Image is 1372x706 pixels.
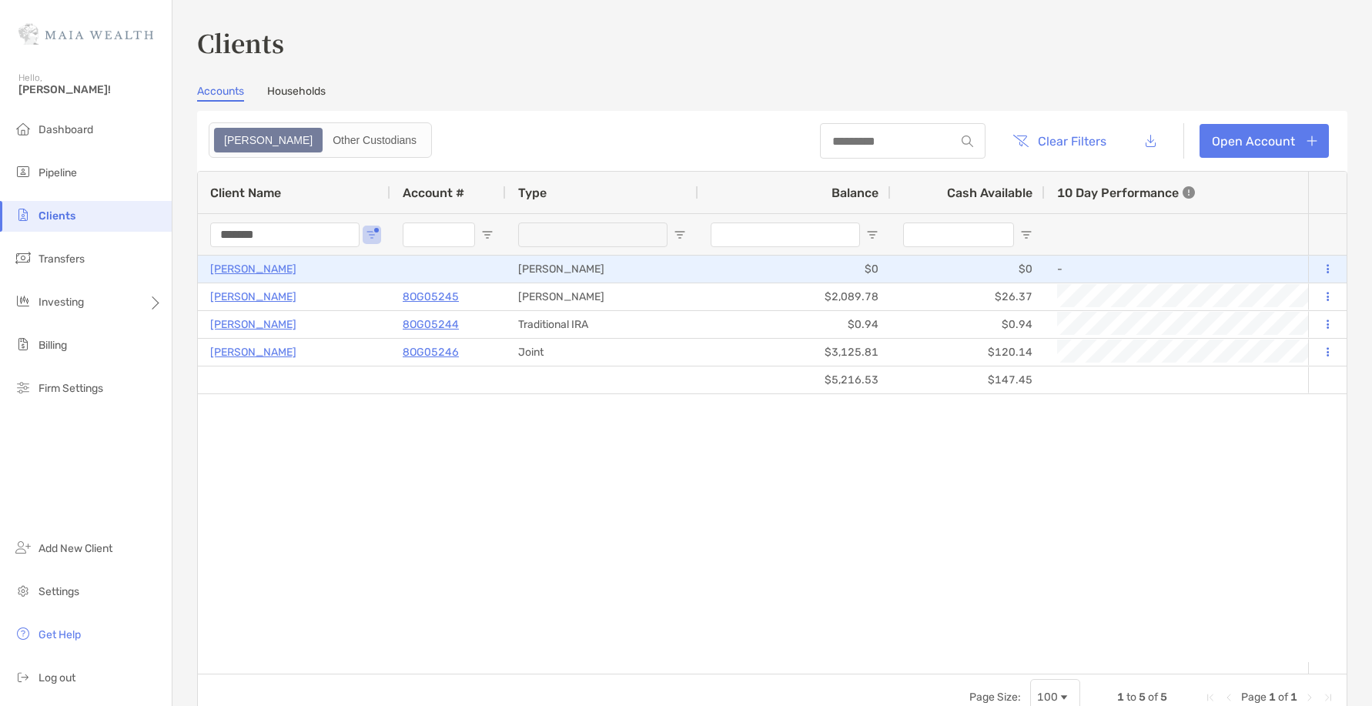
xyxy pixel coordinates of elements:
[1001,124,1118,158] button: Clear Filters
[38,296,84,309] span: Investing
[1148,691,1158,704] span: of
[38,123,93,136] span: Dashboard
[14,581,32,600] img: settings icon
[210,343,296,362] a: [PERSON_NAME]
[210,186,281,200] span: Client Name
[891,256,1045,283] div: $0
[698,366,891,393] div: $5,216.53
[698,339,891,366] div: $3,125.81
[1241,691,1267,704] span: Page
[1139,691,1146,704] span: 5
[403,315,459,334] a: 8OG05244
[209,122,432,158] div: segmented control
[38,542,112,555] span: Add New Client
[38,628,81,641] span: Get Help
[698,256,891,283] div: $0
[38,209,75,223] span: Clients
[506,339,698,366] div: Joint
[866,229,878,241] button: Open Filter Menu
[698,283,891,310] div: $2,089.78
[210,223,360,247] input: Client Name Filter Input
[962,136,973,147] img: input icon
[1200,124,1329,158] a: Open Account
[1057,172,1195,213] div: 10 Day Performance
[1126,691,1136,704] span: to
[832,186,878,200] span: Balance
[14,249,32,267] img: transfers icon
[324,129,425,151] div: Other Custodians
[18,6,153,62] img: Zoe Logo
[891,339,1045,366] div: $120.14
[38,253,85,266] span: Transfers
[1037,691,1058,704] div: 100
[891,366,1045,393] div: $147.45
[197,85,244,102] a: Accounts
[403,343,459,362] a: 8OG05246
[38,339,67,352] span: Billing
[14,624,32,643] img: get-help icon
[14,668,32,686] img: logout icon
[1057,256,1340,282] div: -
[14,162,32,181] img: pipeline icon
[14,292,32,310] img: investing icon
[1278,691,1288,704] span: of
[698,311,891,338] div: $0.94
[197,25,1347,60] h3: Clients
[891,311,1045,338] div: $0.94
[1020,229,1032,241] button: Open Filter Menu
[38,585,79,598] span: Settings
[1290,691,1297,704] span: 1
[506,311,698,338] div: Traditional IRA
[403,287,459,306] a: 8OG05245
[210,287,296,306] a: [PERSON_NAME]
[267,85,326,102] a: Households
[481,229,494,241] button: Open Filter Menu
[1303,691,1316,704] div: Next Page
[14,335,32,353] img: billing icon
[674,229,686,241] button: Open Filter Menu
[506,283,698,310] div: [PERSON_NAME]
[403,223,475,247] input: Account # Filter Input
[1322,691,1334,704] div: Last Page
[14,538,32,557] img: add_new_client icon
[969,691,1021,704] div: Page Size:
[210,259,296,279] a: [PERSON_NAME]
[947,186,1032,200] span: Cash Available
[891,283,1045,310] div: $26.37
[1204,691,1216,704] div: First Page
[1117,691,1124,704] span: 1
[403,186,464,200] span: Account #
[38,166,77,179] span: Pipeline
[216,129,321,151] div: Zoe
[38,382,103,395] span: Firm Settings
[506,256,698,283] div: [PERSON_NAME]
[903,223,1014,247] input: Cash Available Filter Input
[1160,691,1167,704] span: 5
[1223,691,1235,704] div: Previous Page
[366,229,378,241] button: Open Filter Menu
[518,186,547,200] span: Type
[711,223,860,247] input: Balance Filter Input
[1269,691,1276,704] span: 1
[38,671,75,684] span: Log out
[14,119,32,138] img: dashboard icon
[210,315,296,334] a: [PERSON_NAME]
[14,206,32,224] img: clients icon
[18,83,162,96] span: [PERSON_NAME]!
[14,378,32,396] img: firm-settings icon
